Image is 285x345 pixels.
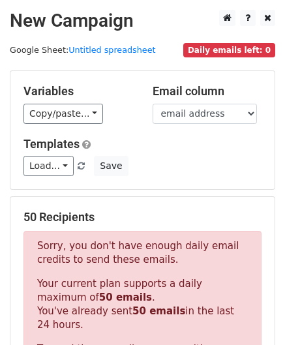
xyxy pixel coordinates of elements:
a: Templates [23,137,80,151]
p: Sorry, you don't have enough daily email credits to send these emails. [37,239,248,267]
h5: 50 Recipients [23,210,262,224]
h5: Variables [23,84,133,98]
p: Your current plan supports a daily maximum of . You've already sent in the last 24 hours. [37,277,248,332]
strong: 50 emails [132,305,185,317]
iframe: Chat Widget [220,282,285,345]
strong: 50 emails [99,292,152,303]
a: Untitled spreadsheet [68,45,155,55]
a: Load... [23,156,74,176]
a: Copy/paste... [23,104,103,124]
span: Daily emails left: 0 [183,43,275,57]
a: Daily emails left: 0 [183,45,275,55]
button: Save [94,156,128,176]
h2: New Campaign [10,10,275,32]
small: Google Sheet: [10,45,156,55]
h5: Email column [153,84,262,98]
